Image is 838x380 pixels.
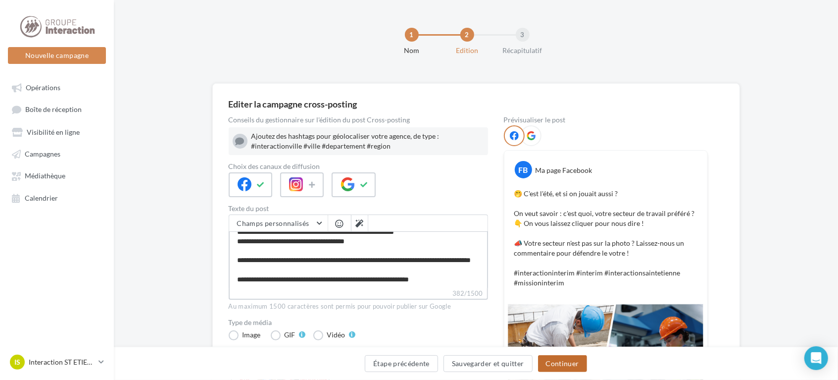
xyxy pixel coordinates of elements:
span: Médiathèque [25,172,65,180]
div: 3 [516,28,530,42]
div: 2 [460,28,474,42]
label: Type de média [229,319,488,326]
a: IS Interaction ST ETIENNE [8,353,106,372]
button: Étape précédente [365,355,438,372]
div: 1 [405,28,419,42]
div: Ajoutez des hashtags pour géolocaliser votre agence, de type : #interactionville #ville #departem... [251,131,484,151]
span: Visibilité en ligne [27,128,80,136]
div: GIF [285,331,296,338]
div: Prévisualiser le post [504,116,708,123]
a: Boîte de réception [6,100,108,118]
div: Au maximum 1500 caractères sont permis pour pouvoir publier sur Google [229,302,488,311]
div: Editer la campagne cross-posting [229,100,357,109]
a: Campagnes [6,145,108,163]
label: Texte du post [229,205,488,212]
a: Calendrier [6,189,108,207]
a: Visibilité en ligne [6,123,108,141]
span: Opérations [26,83,60,92]
div: Open Intercom Messenger [804,346,828,370]
label: Choix des canaux de diffusion [229,163,488,170]
div: Conseils du gestionnaire sur l'édition du post Cross-posting [229,116,488,123]
button: Nouvelle campagne [8,47,106,64]
div: Edition [436,46,499,55]
span: Boîte de réception [25,106,82,114]
button: Sauvegarder et quitter [444,355,533,372]
span: Champs personnalisés [237,219,309,227]
div: Ma page Facebook [536,165,592,175]
button: Champs personnalisés [229,215,328,232]
div: Nom [380,46,444,55]
span: IS [14,357,20,367]
span: Calendrier [25,194,58,202]
label: 382/1500 [229,288,488,300]
p: 🤭 C'est l'été, et si on jouait aussi ? On veut savoir : c'est quoi, votre secteur de travail préf... [514,189,697,288]
a: Médiathèque [6,166,108,184]
p: Interaction ST ETIENNE [29,357,95,367]
div: Vidéo [327,331,345,338]
div: FB [515,161,532,178]
span: Campagnes [25,150,60,158]
button: Continuer [538,355,587,372]
div: Récapitulatif [491,46,554,55]
a: Opérations [6,78,108,96]
div: Image [243,331,261,338]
